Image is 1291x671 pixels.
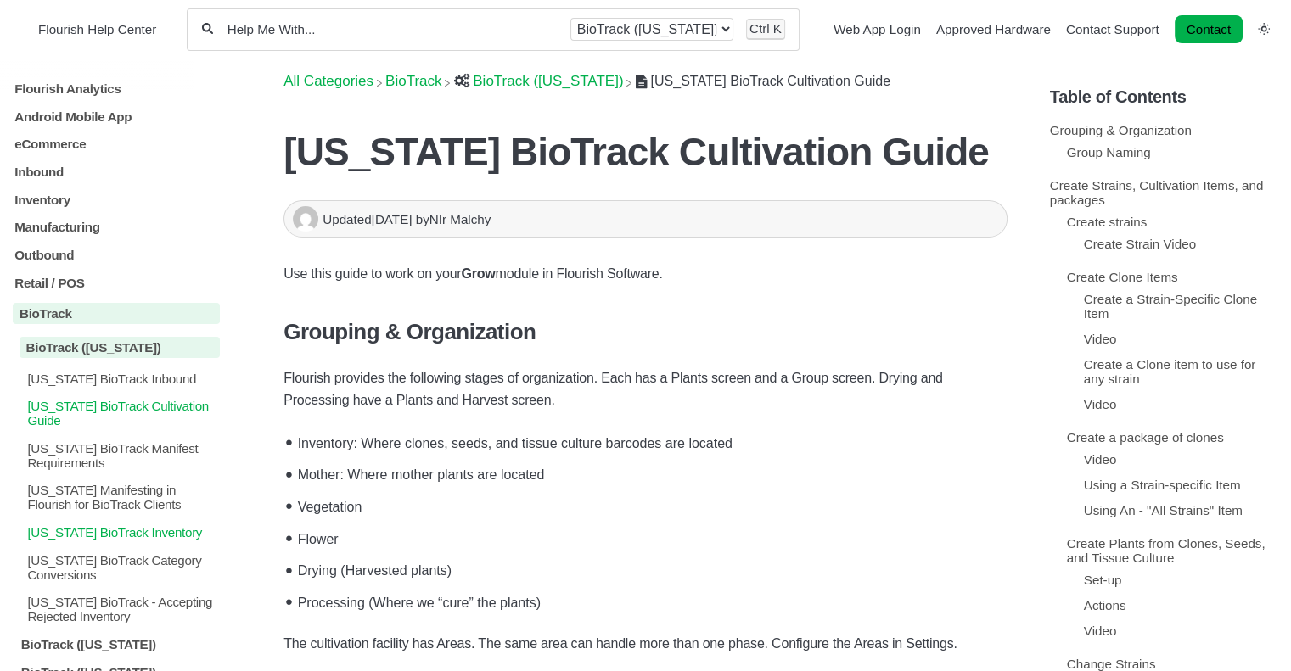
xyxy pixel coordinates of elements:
img: Flourish Help Center Logo [21,18,30,41]
p: The cultivation facility has Areas. The same area can handle more than one phase. Configure the A... [283,633,1008,655]
li: Contact desktop [1170,18,1247,42]
span: ​BioTrack [385,73,441,90]
p: [US_STATE] BioTrack Inbound [25,371,220,385]
li: Flower [292,521,1008,553]
li: Drying (Harvested plants) [292,552,1008,584]
a: Group Naming [1067,145,1151,159]
a: Video [1084,397,1117,411]
a: Contact [1175,15,1243,43]
p: BioTrack ([US_STATE]) [20,337,220,358]
a: Approved Hardware navigation item [936,22,1051,36]
p: [US_STATE] BioTrack Cultivation Guide [25,399,220,428]
time: [DATE] [372,212,413,226]
li: Processing (Where we “cure” the plants) [292,584,1008,617]
h1: [US_STATE] BioTrack Cultivation Guide [283,129,1008,175]
a: Breadcrumb link to All Categories [283,73,373,89]
a: Outbound [13,248,220,262]
a: Switch dark mode setting [1258,21,1270,36]
a: BioTrack ([US_STATE]) [13,637,220,651]
kbd: K [773,21,782,36]
a: BioTrack ([US_STATE]) [13,337,220,358]
a: BioTrack [385,73,441,89]
a: Video [1084,452,1117,467]
p: BioTrack ([US_STATE]) [20,637,220,651]
p: [US_STATE] Manifesting in Flourish for BioTrack Clients [25,483,220,512]
span: [US_STATE] BioTrack Cultivation Guide [650,74,890,88]
h5: Table of Contents [1050,87,1278,107]
a: [US_STATE] BioTrack Cultivation Guide [13,399,220,428]
a: Actions [1084,598,1126,612]
a: Create a package of clones [1067,430,1224,445]
a: Contact Support navigation item [1066,22,1159,36]
a: Retail / POS [13,275,220,289]
a: Create a Clone item to use for any strain [1084,357,1256,386]
a: Change Strains [1067,657,1156,671]
a: [US_STATE] BioTrack Category Conversions [13,552,220,581]
a: [US_STATE] BioTrack Inventory [13,525,220,540]
li: Inventory: Where clones, seeds, and tissue culture barcodes are located [292,425,1008,457]
kbd: Ctrl [749,21,770,36]
a: eCommerce [13,137,220,151]
span: Flourish Help Center [38,22,156,36]
a: Grouping & Organization [1050,123,1192,137]
li: Mother: Where mother plants are located [292,457,1008,489]
a: Video [1084,623,1117,638]
h3: Grouping & Organization [283,319,1008,345]
a: [US_STATE] BioTrack - Accepting Rejected Inventory [13,595,220,623]
span: ​BioTrack ([US_STATE]) [473,73,623,90]
p: [US_STATE] BioTrack Category Conversions [25,552,220,581]
a: Create Strain Video [1084,237,1196,251]
a: Using An - "All Strains" Item [1084,503,1243,517]
p: Flourish provides the following stages of organization. Each has a Plants screen and a Group scre... [283,367,1008,411]
span: All Categories [283,73,373,90]
a: Create strains [1067,215,1148,229]
a: Manufacturing [13,220,220,234]
a: BioTrack [13,303,220,324]
input: Help Me With... [226,21,558,37]
a: Create Plants from Clones, Seeds, and Tissue Culture [1067,536,1266,565]
p: [US_STATE] BioTrack Manifest Requirements [25,441,220,470]
a: [US_STATE] BioTrack Inbound [13,371,220,385]
a: Inbound [13,165,220,179]
p: Use this guide to work on your module in Flourish Software. [283,263,1008,285]
a: Video [1084,332,1117,346]
a: Android Mobile App [13,109,220,124]
a: Web App Login navigation item [834,22,921,36]
a: Create Clone Items [1067,270,1178,284]
li: Vegetation [292,489,1008,521]
a: Flourish Help Center [21,18,156,41]
a: BioTrack (Connecticut) [453,73,623,89]
a: Create a Strain-Specific Clone Item [1084,292,1257,321]
span: Updated [323,212,415,226]
a: Inventory [13,192,220,206]
p: [US_STATE] BioTrack - Accepting Rejected Inventory [25,595,220,623]
a: Set-up [1084,573,1122,587]
span: NIr Malchy [429,212,491,226]
strong: Grow [461,266,495,281]
p: [US_STATE] BioTrack Inventory [25,525,220,540]
span: by [416,212,491,226]
a: Using a Strain-specific Item [1084,478,1241,492]
img: NIr Malchy [293,206,318,232]
a: [US_STATE] BioTrack Manifest Requirements [13,441,220,470]
a: [US_STATE] Manifesting in Flourish for BioTrack Clients [13,483,220,512]
a: Create Strains, Cultivation Items, and packages [1050,178,1264,207]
